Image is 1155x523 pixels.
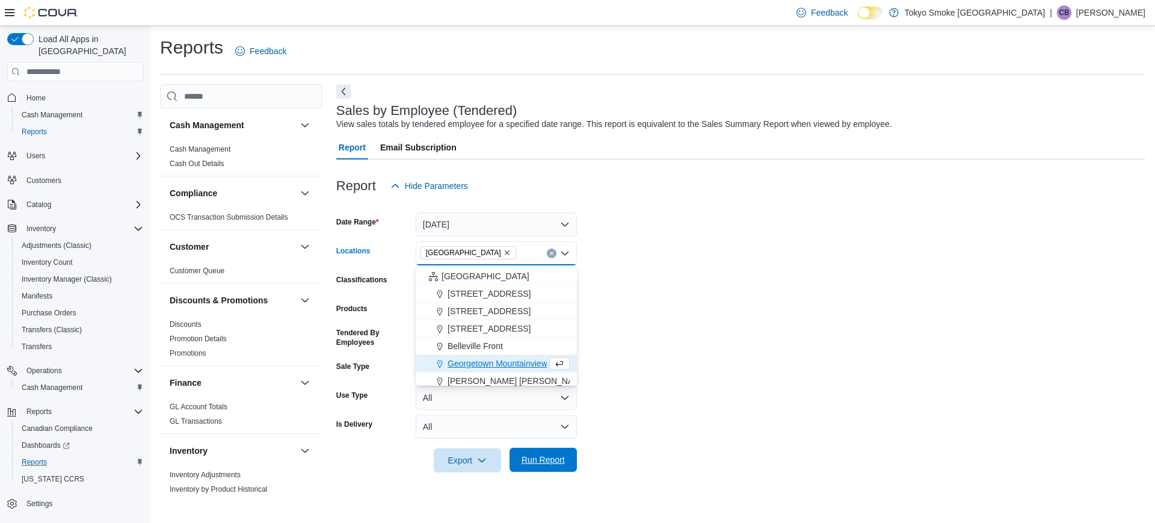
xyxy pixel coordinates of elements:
button: Inventory [298,444,312,458]
a: Home [22,91,51,105]
button: Hide Parameters [386,174,473,198]
button: Purchase Orders [12,305,148,321]
span: Inventory [22,221,143,236]
span: GL Transactions [170,416,222,426]
a: Canadian Compliance [17,421,97,436]
span: [GEOGRAPHIC_DATA] [442,270,529,282]
span: Reports [22,404,143,419]
span: Feedback [811,7,848,19]
h3: Finance [170,377,202,389]
p: | [1050,5,1052,20]
button: Finance [298,376,312,390]
a: Cash Management [170,145,230,153]
span: Run Report [522,454,565,466]
label: Use Type [336,391,368,400]
a: Settings [22,497,57,511]
span: [GEOGRAPHIC_DATA] [426,247,501,259]
div: Finance [160,400,322,433]
button: Discounts & Promotions [170,294,295,306]
button: Reports [2,403,148,420]
button: Catalog [22,197,56,212]
button: Transfers (Classic) [12,321,148,338]
a: GL Account Totals [170,403,227,411]
button: Reports [12,123,148,140]
span: [STREET_ADDRESS] [448,323,531,335]
button: Canadian Compliance [12,420,148,437]
span: Reports [22,457,47,467]
a: GL Transactions [170,417,222,426]
input: Dark Mode [858,7,883,19]
button: Discounts & Promotions [298,293,312,308]
button: Close list of options [560,249,570,258]
button: Users [2,147,148,164]
span: Inventory by Product Historical [170,484,268,494]
a: Inventory Manager (Classic) [17,272,117,286]
a: Cash Out Details [170,159,224,168]
span: Dashboards [17,438,143,453]
button: Run Report [510,448,577,472]
div: Discounts & Promotions [160,317,322,365]
div: Codi Baechler [1057,5,1071,20]
label: Classifications [336,275,387,285]
button: Compliance [170,187,295,199]
a: Transfers (Classic) [17,323,87,337]
span: Canadian Compliance [17,421,143,436]
a: Inventory Count Details [170,500,245,508]
span: Settings [26,499,52,509]
p: [PERSON_NAME] [1076,5,1145,20]
span: [PERSON_NAME] [PERSON_NAME] [448,375,588,387]
a: Adjustments (Classic) [17,238,96,253]
button: [STREET_ADDRESS] [416,320,577,338]
span: Customers [22,173,143,188]
a: Reports [17,455,52,469]
button: Reports [12,454,148,471]
a: Promotion Details [170,335,227,343]
h3: Customer [170,241,209,253]
button: All [416,386,577,410]
span: Canadian Compliance [22,424,93,433]
h3: Compliance [170,187,217,199]
span: Manifests [22,291,52,301]
span: Cash Management [17,108,143,122]
h3: Cash Management [170,119,244,131]
span: Reports [26,407,52,416]
button: Operations [22,364,67,378]
span: Operations [22,364,143,378]
a: Feedback [230,39,291,63]
span: Adjustments (Classic) [17,238,143,253]
span: Inventory Manager (Classic) [22,274,112,284]
a: Reports [17,125,52,139]
label: Tendered By Employees [336,328,411,347]
div: Cash Management [160,142,322,176]
button: Next [336,84,351,99]
button: All [416,415,577,439]
div: Compliance [160,210,322,229]
button: Cash Management [12,107,148,123]
button: Inventory [170,445,295,457]
button: Cash Management [298,118,312,132]
h3: Report [336,179,376,193]
button: Adjustments (Classic) [12,237,148,254]
span: Washington CCRS [17,472,143,486]
button: [PERSON_NAME] [PERSON_NAME] [416,373,577,390]
button: Transfers [12,338,148,355]
button: Customer [298,240,312,254]
span: [STREET_ADDRESS] [448,305,531,317]
span: Transfers (Classic) [17,323,143,337]
span: Purchase Orders [17,306,143,320]
button: Inventory Manager (Classic) [12,271,148,288]
a: Customer Queue [170,267,224,275]
span: Manifests [17,289,143,303]
button: Catalog [2,196,148,213]
label: Sale Type [336,362,369,371]
span: Feedback [250,45,286,57]
span: Adjustments (Classic) [22,241,91,250]
button: Settings [2,495,148,512]
button: Inventory [22,221,61,236]
button: Reports [22,404,57,419]
span: Cash Management [22,110,82,120]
